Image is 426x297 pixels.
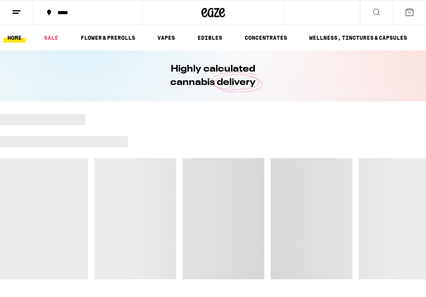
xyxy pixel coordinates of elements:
a: SALE [40,33,62,42]
a: CONCENTRATES [241,33,291,42]
a: WELLNESS, TINCTURES & CAPSULES [305,33,411,42]
a: VAPES [153,33,179,42]
a: FLOWER & PREROLLS [77,33,139,42]
h1: Highly calculated cannabis delivery [148,63,278,89]
a: HOME [4,33,26,42]
a: EDIBLES [194,33,226,42]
